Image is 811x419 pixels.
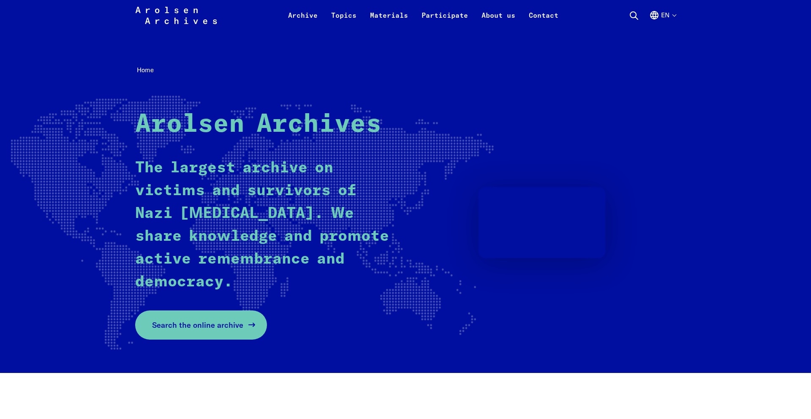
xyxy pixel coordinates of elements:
a: Participate [415,10,475,30]
p: The largest archive on victims and survivors of Nazi [MEDICAL_DATA]. We share knowledge and promo... [135,157,391,294]
a: About us [475,10,522,30]
a: Archive [281,10,324,30]
a: Contact [522,10,565,30]
a: Search the online archive [135,310,267,340]
a: Materials [363,10,415,30]
nav: Primary [281,5,565,25]
a: Topics [324,10,363,30]
nav: Breadcrumb [135,64,676,77]
span: Search the online archive [152,319,243,331]
strong: Arolsen Archives [135,112,381,137]
button: English, language selection [649,10,676,30]
span: Home [137,66,154,74]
